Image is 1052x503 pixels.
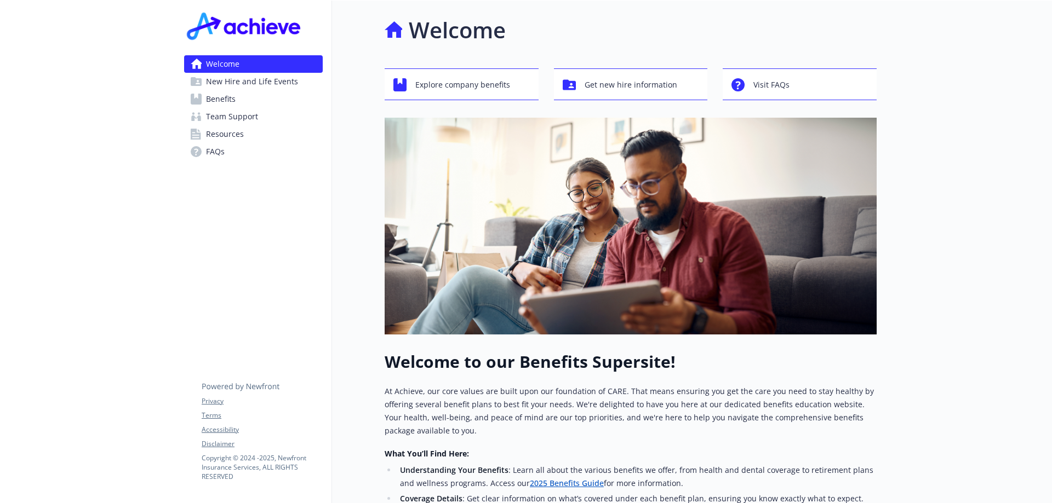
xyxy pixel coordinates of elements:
p: At Achieve, our core values are built upon our foundation of CARE. That means ensuring you get th... [385,385,877,437]
span: Resources [206,125,244,143]
h1: Welcome to our Benefits Supersite! [385,352,877,372]
span: Benefits [206,90,236,108]
button: Visit FAQs [723,68,877,100]
a: Benefits [184,90,323,108]
a: Welcome [184,55,323,73]
span: Visit FAQs [753,74,790,95]
a: Team Support [184,108,323,125]
a: Accessibility [202,425,322,435]
a: 2025 Benefits Guide [530,478,604,488]
p: Copyright © 2024 - 2025 , Newfront Insurance Services, ALL RIGHTS RESERVED [202,453,322,481]
span: Get new hire information [585,74,677,95]
button: Get new hire information [554,68,708,100]
li: : Learn all about the various benefits we offer, from health and dental coverage to retirement pl... [397,464,877,490]
span: Team Support [206,108,258,125]
span: Welcome [206,55,239,73]
a: Disclaimer [202,439,322,449]
a: Resources [184,125,323,143]
img: overview page banner [385,118,877,334]
a: FAQs [184,143,323,160]
span: New Hire and Life Events [206,73,298,90]
a: Terms [202,411,322,420]
h1: Welcome [409,14,506,47]
span: Explore company benefits [415,74,510,95]
span: FAQs [206,143,225,160]
a: Privacy [202,396,322,406]
strong: What You’ll Find Here: [385,448,469,459]
strong: Understanding Your Benefits [400,465,508,475]
a: New Hire and Life Events [184,73,323,90]
button: Explore company benefits [385,68,539,100]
